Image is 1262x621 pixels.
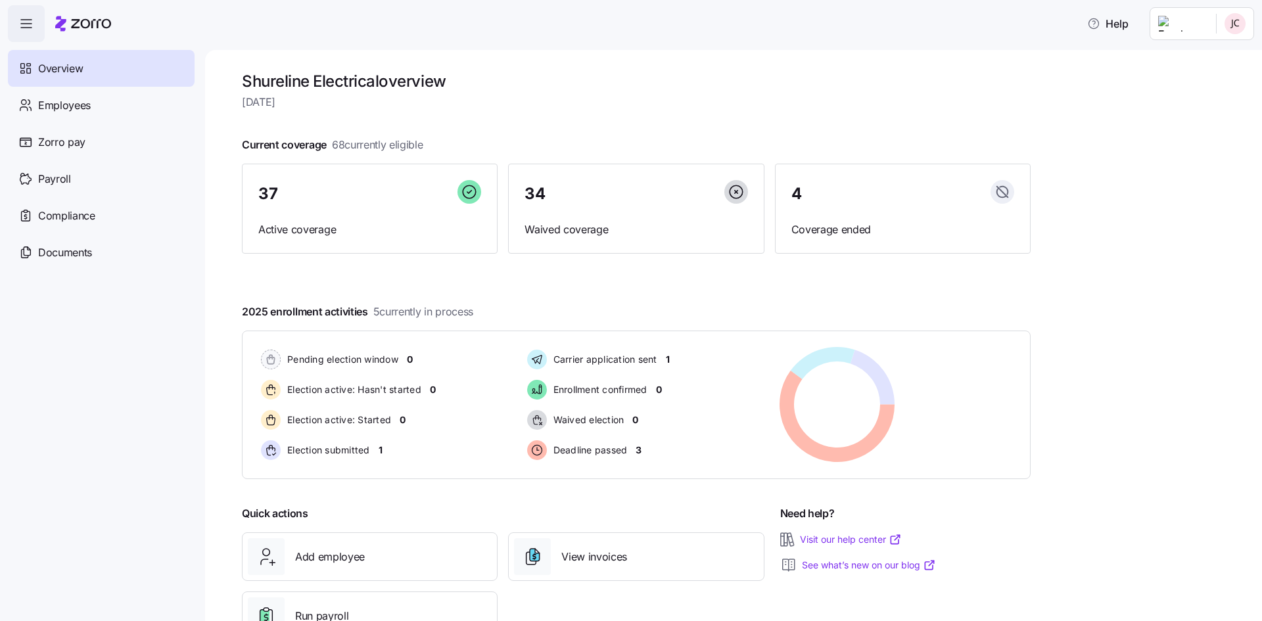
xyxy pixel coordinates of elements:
span: 0 [430,383,436,396]
span: Enrollment confirmed [549,383,647,396]
a: See what’s new on our blog [802,559,936,572]
h1: Shureline Electrical overview [242,71,1031,91]
span: Payroll [38,171,71,187]
span: Zorro pay [38,134,85,150]
span: View invoices [561,549,627,565]
span: 68 currently eligible [332,137,423,153]
a: Visit our help center [800,533,902,546]
span: 0 [407,353,413,366]
span: Waived election [549,413,624,426]
span: Current coverage [242,137,423,153]
a: Compliance [8,197,195,234]
a: Zorro pay [8,124,195,160]
span: Add employee [295,549,365,565]
span: 1 [379,444,383,457]
button: Help [1077,11,1139,37]
span: Active coverage [258,221,481,238]
span: 0 [400,413,406,426]
span: 0 [632,413,638,426]
span: 2025 enrollment activities [242,304,473,320]
span: Coverage ended [791,221,1014,238]
img: 6a057c79b0215197f4e0f4d635e1f31e [1225,13,1246,34]
span: 5 currently in process [373,304,473,320]
span: Election submitted [283,444,370,457]
span: Documents [38,244,92,261]
a: Employees [8,87,195,124]
span: Pending election window [283,353,398,366]
span: [DATE] [242,94,1031,110]
span: Deadline passed [549,444,628,457]
span: Need help? [780,505,835,522]
span: Compliance [38,208,95,224]
span: 1 [666,353,670,366]
span: Employees [38,97,91,114]
span: Help [1087,16,1129,32]
span: 37 [258,186,277,202]
span: 4 [791,186,802,202]
a: Overview [8,50,195,87]
span: Election active: Started [283,413,391,426]
img: Employer logo [1158,16,1205,32]
span: Waived coverage [525,221,747,238]
a: Payroll [8,160,195,197]
span: Overview [38,60,83,77]
span: 34 [525,186,545,202]
span: 0 [656,383,662,396]
span: Election active: Hasn't started [283,383,421,396]
span: 3 [636,444,642,457]
span: Carrier application sent [549,353,657,366]
span: Quick actions [242,505,308,522]
a: Documents [8,234,195,271]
